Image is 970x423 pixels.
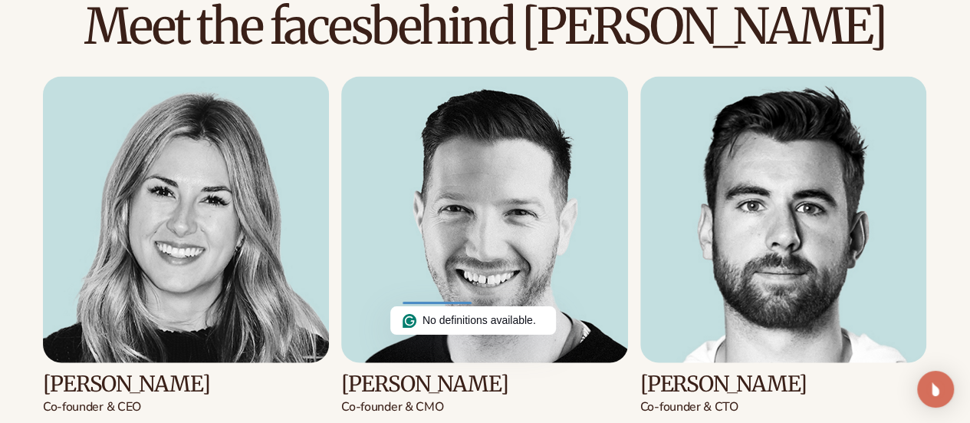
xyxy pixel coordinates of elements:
p: Co-founder & CEO [43,399,329,415]
h3: [PERSON_NAME] [640,372,926,396]
h3: [PERSON_NAME] [43,372,329,396]
img: Shopify Image 6 [341,77,627,363]
p: Co-founder & CMO [341,399,627,415]
p: Co-founder & CTO [640,399,926,415]
img: Shopify Image 5 [43,77,329,363]
img: Shopify Image 7 [640,77,926,363]
h2: Meet the faces behind [PERSON_NAME] [43,1,927,52]
div: Open Intercom Messenger [917,371,954,408]
h3: [PERSON_NAME] [341,372,627,396]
